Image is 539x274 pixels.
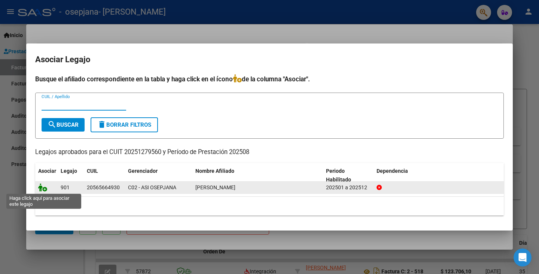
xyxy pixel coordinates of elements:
[195,168,234,174] span: Nombre Afiliado
[128,184,176,190] span: C02 - ASI OSEPJANA
[192,163,323,188] datatable-header-cell: Nombre Afiliado
[35,197,504,216] div: 1 registros
[35,74,504,84] h4: Busque el afiliado correspondiente en la tabla y haga click en el ícono de la columna "Asociar".
[61,168,77,174] span: Legajo
[323,163,374,188] datatable-header-cell: Periodo Habilitado
[514,249,532,267] div: Open Intercom Messenger
[125,163,192,188] datatable-header-cell: Gerenciador
[97,121,151,128] span: Borrar Filtros
[61,184,70,190] span: 901
[35,163,58,188] datatable-header-cell: Asociar
[87,183,120,192] div: 20565664930
[87,168,98,174] span: CUIL
[35,52,504,67] h2: Asociar Legajo
[377,168,408,174] span: Dependencia
[128,168,158,174] span: Gerenciador
[195,184,235,190] span: BORDON CIRO RAFAEL
[326,183,371,192] div: 202501 a 202512
[42,118,85,132] button: Buscar
[48,121,79,128] span: Buscar
[84,163,125,188] datatable-header-cell: CUIL
[326,168,351,183] span: Periodo Habilitado
[38,168,56,174] span: Asociar
[35,148,504,157] p: Legajos aprobados para el CUIT 20251279560 y Período de Prestación 202508
[374,163,504,188] datatable-header-cell: Dependencia
[58,163,84,188] datatable-header-cell: Legajo
[97,120,106,129] mat-icon: delete
[48,120,57,129] mat-icon: search
[91,117,158,132] button: Borrar Filtros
